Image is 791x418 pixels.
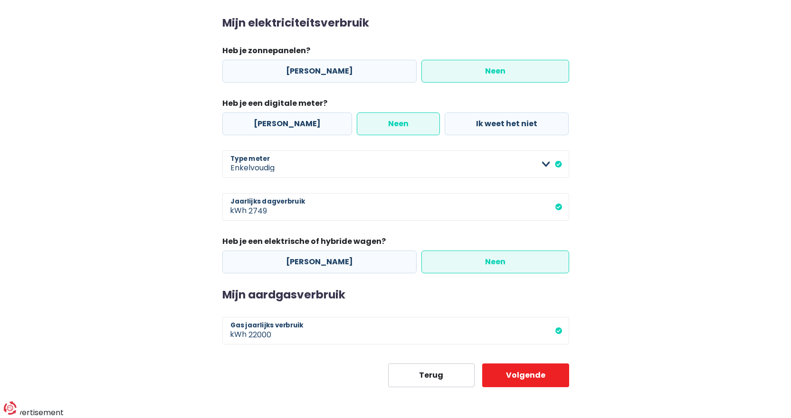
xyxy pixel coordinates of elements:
button: Terug [388,363,475,387]
label: Ik weet het niet [445,112,569,135]
legend: Heb je een digitale meter? [222,98,569,112]
label: [PERSON_NAME] [222,251,417,273]
label: [PERSON_NAME] [222,60,417,83]
label: [PERSON_NAME] [222,112,352,135]
label: Neen [421,251,569,273]
button: Volgende [482,363,569,387]
legend: Heb je een elektrische of hybride wagen? [222,236,569,251]
span: kWh [222,317,248,344]
h2: Mijn elektriciteitsverbruik [222,17,569,30]
h2: Mijn aardgasverbruik [222,288,569,302]
label: Neen [357,112,440,135]
label: Neen [421,60,569,83]
span: kWh [222,193,248,221]
legend: Heb je zonnepanelen? [222,45,569,60]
